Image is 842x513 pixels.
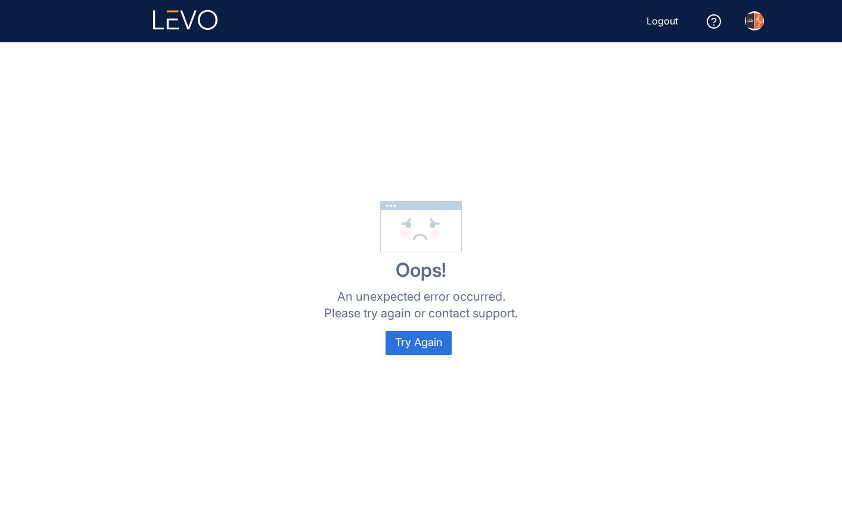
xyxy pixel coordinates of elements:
[337,288,505,305] p: An unexpected error occurred.
[637,11,688,30] button: Logout
[324,305,518,322] p: Please try again or contact support.
[396,262,446,279] h1: Oops!
[745,11,764,30] img: pwneil profile
[386,331,452,355] button: Try Again
[395,336,442,349] span: Try Again
[647,16,678,26] span: Logout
